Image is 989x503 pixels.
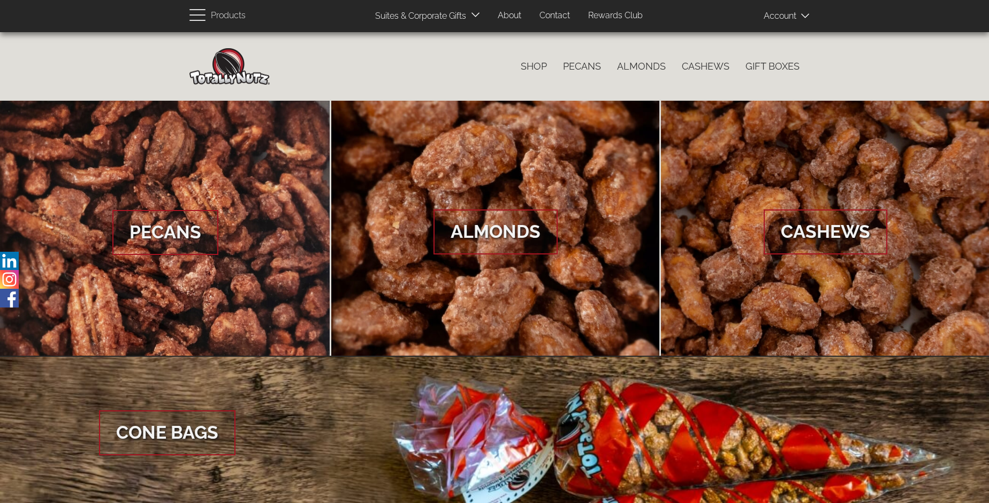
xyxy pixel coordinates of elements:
a: About [490,5,529,26]
a: Rewards Club [580,5,651,26]
a: Suites & Corporate Gifts [367,6,469,27]
span: Cone Bags [99,410,235,455]
a: Gift Boxes [737,55,808,78]
span: Cashews [764,209,887,254]
a: Almonds [609,55,674,78]
span: Products [211,8,246,24]
a: Shop [513,55,555,78]
a: Contact [531,5,578,26]
a: Cashews [674,55,737,78]
a: Pecans [555,55,609,78]
span: Pecans [112,210,218,255]
a: Almonds [331,101,660,357]
span: Almonds [433,209,558,254]
img: Home [189,48,270,85]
